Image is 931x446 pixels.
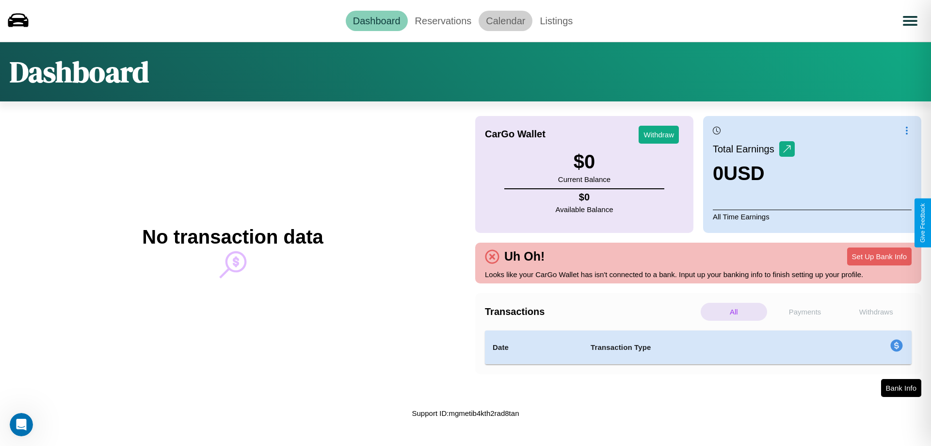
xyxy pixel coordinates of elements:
h4: Uh Oh! [499,249,549,264]
p: Support ID: mgmetib4kth2rad8tan [412,407,519,420]
p: Available Balance [556,203,613,216]
p: Total Earnings [713,140,779,158]
h4: Date [493,342,575,353]
h4: CarGo Wallet [485,129,546,140]
h1: Dashboard [10,52,149,92]
h2: No transaction data [142,226,323,248]
h4: Transactions [485,306,698,317]
div: Give Feedback [919,203,926,243]
button: Set Up Bank Info [847,248,912,265]
button: Open menu [897,7,924,34]
p: Looks like your CarGo Wallet has isn't connected to a bank. Input up your banking info to finish ... [485,268,912,281]
h4: Transaction Type [591,342,811,353]
p: All [701,303,767,321]
button: Withdraw [639,126,679,144]
a: Dashboard [346,11,408,31]
table: simple table [485,330,912,364]
h3: 0 USD [713,163,795,184]
a: Calendar [479,11,532,31]
button: Bank Info [881,379,921,397]
h4: $ 0 [556,192,613,203]
a: Reservations [408,11,479,31]
p: Current Balance [558,173,610,186]
a: Listings [532,11,580,31]
p: Withdraws [843,303,909,321]
h3: $ 0 [558,151,610,173]
iframe: Intercom live chat [10,413,33,436]
p: Payments [772,303,838,321]
p: All Time Earnings [713,210,912,223]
